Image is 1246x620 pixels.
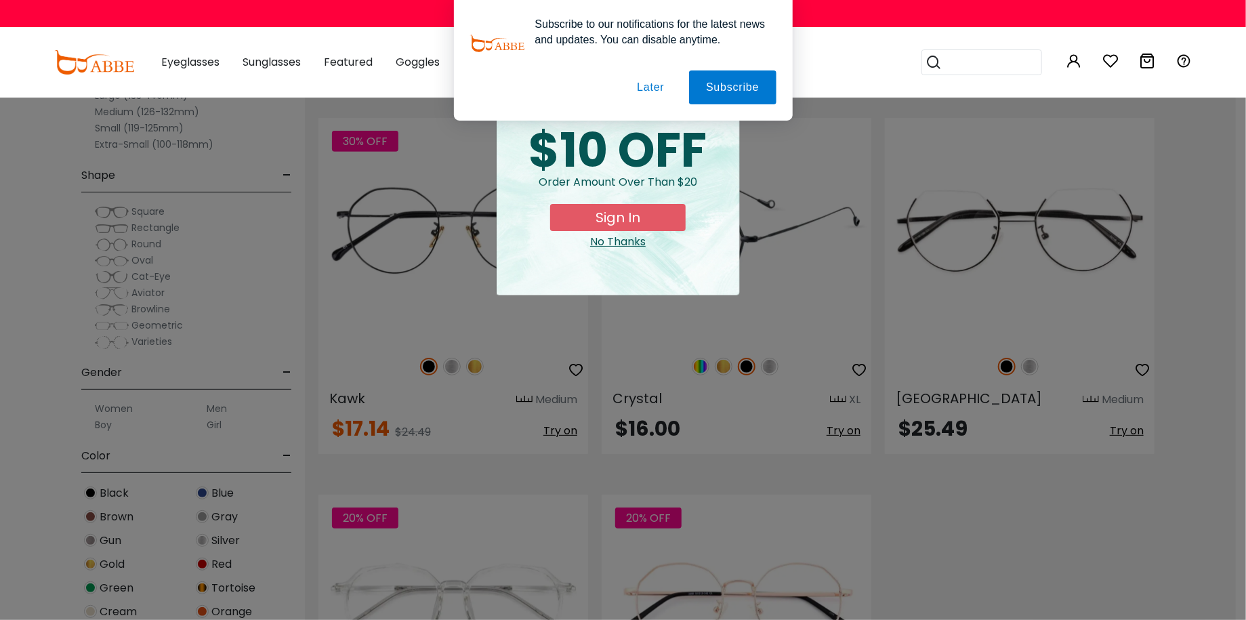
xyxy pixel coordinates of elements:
[507,174,728,204] div: Order amount over than $20
[620,70,681,104] button: Later
[689,70,776,104] button: Subscribe
[507,127,728,174] div: $10 OFF
[507,234,728,250] div: Close
[470,16,524,70] img: notification icon
[550,204,686,231] button: Sign In
[524,16,776,47] div: Subscribe to our notifications for the latest news and updates. You can disable anytime.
